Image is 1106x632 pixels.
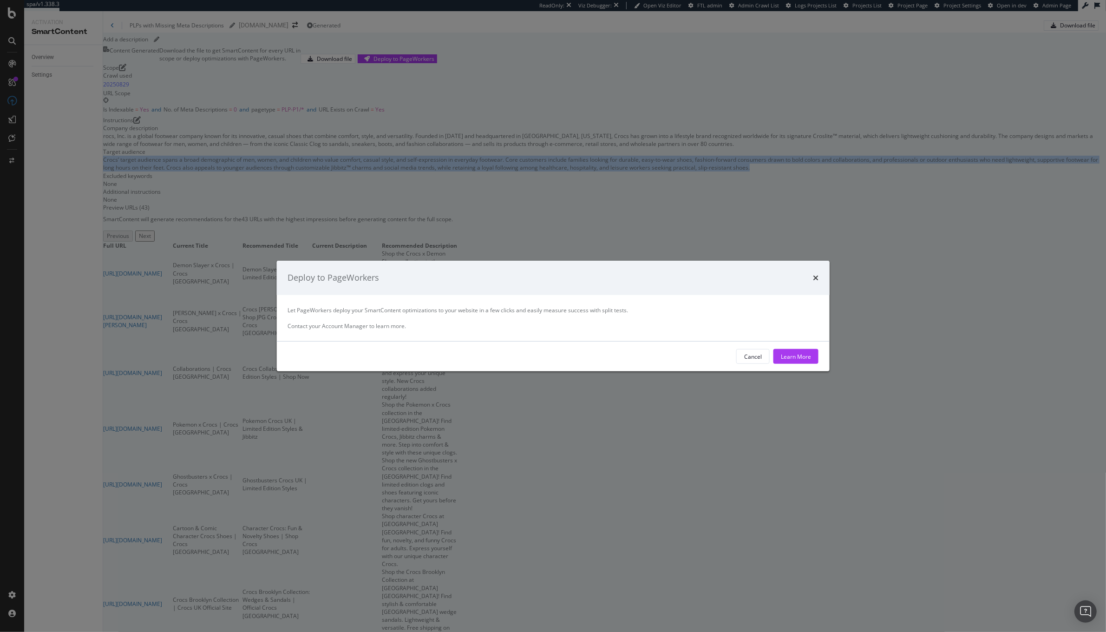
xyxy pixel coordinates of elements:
[773,349,818,364] button: Learn More
[781,352,811,360] div: Learn More
[744,352,762,360] div: Cancel
[288,272,379,284] div: Deploy to PageWorkers
[1074,600,1097,623] div: Open Intercom Messenger
[288,306,818,330] div: Let PageWorkers deploy your SmartContent optimizations to your website in a few clicks and easily...
[276,261,830,371] div: modal
[813,272,818,284] div: times
[736,349,770,364] button: Cancel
